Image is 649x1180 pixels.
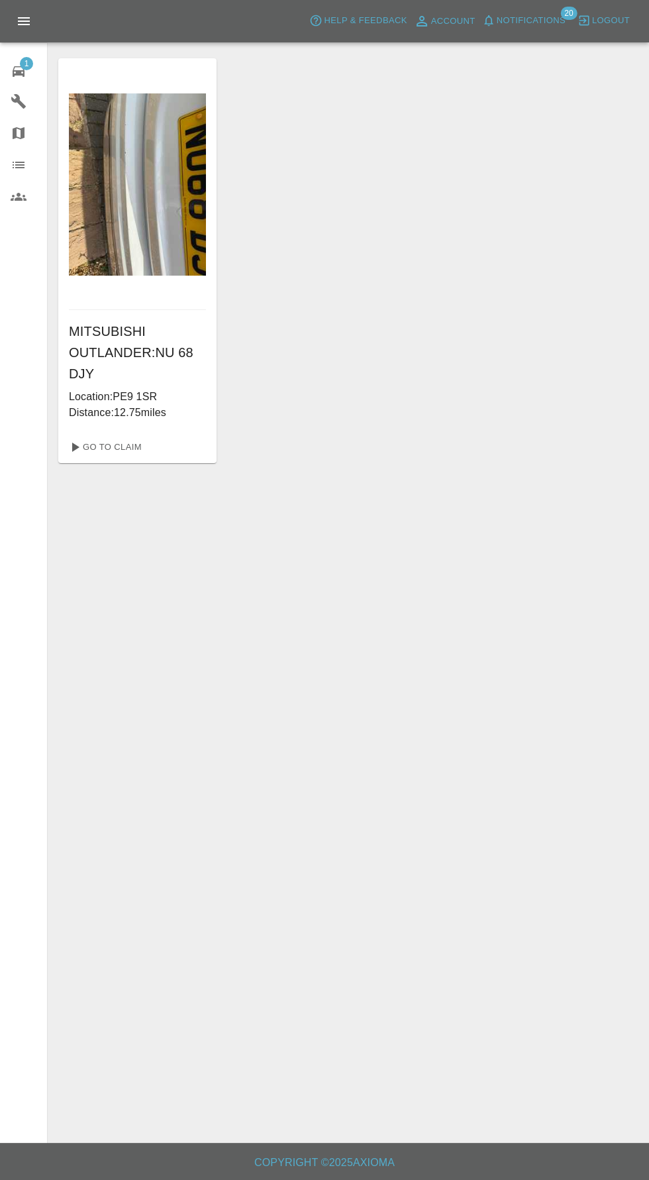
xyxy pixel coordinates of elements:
span: 1 [20,57,33,70]
button: Open drawer [8,5,40,37]
h6: Copyright © 2025 Axioma [11,1153,638,1172]
button: Logout [574,11,633,31]
span: Account [431,14,475,29]
span: Logout [592,13,630,28]
p: Location: PE9 1SR [69,389,206,405]
a: Account [411,11,479,32]
button: Help & Feedback [306,11,410,31]
button: Notifications [479,11,569,31]
span: Notifications [497,13,566,28]
p: Distance: 12.75 miles [69,405,206,421]
span: Help & Feedback [324,13,407,28]
h6: MITSUBISHI OUTLANDER : NU 68 DJY [69,321,206,384]
span: 20 [560,7,577,20]
a: Go To Claim [64,437,145,458]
